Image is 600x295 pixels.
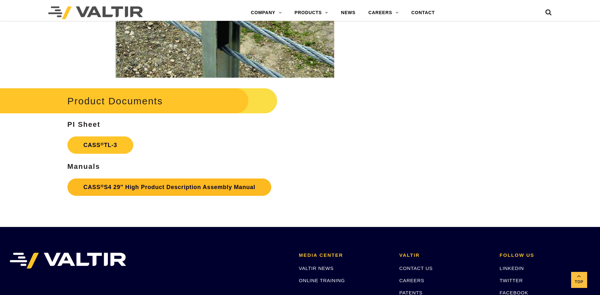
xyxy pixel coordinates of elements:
[335,6,362,19] a: NEWS
[10,253,126,269] img: VALTIR
[67,162,100,170] strong: Manuals
[500,253,590,258] h2: FOLLOW US
[500,278,523,283] a: TWITTER
[48,6,143,19] img: Valtir
[405,6,441,19] a: CONTACT
[399,265,433,271] a: CONTACT US
[299,265,334,271] a: VALTIR NEWS
[67,136,133,154] a: CASS®TL-3
[399,278,424,283] a: CAREERS
[571,272,587,288] a: Top
[245,6,288,19] a: COMPANY
[100,142,104,146] sup: ®
[362,6,405,19] a: CAREERS
[299,278,345,283] a: ONLINE TRAINING
[67,120,100,128] strong: PI Sheet
[288,6,335,19] a: PRODUCTS
[100,184,104,188] sup: ®
[67,178,272,196] a: CASS®S4 29″ High Product Description Assembly Manual
[571,278,587,286] span: Top
[399,253,490,258] h2: VALTIR
[500,265,524,271] a: LINKEDIN
[299,253,390,258] h2: MEDIA CENTER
